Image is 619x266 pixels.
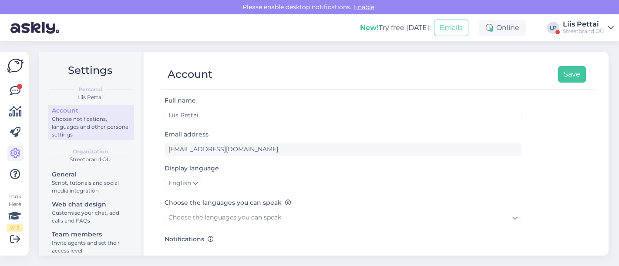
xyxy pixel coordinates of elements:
[360,23,431,33] div: Try free [DATE]:
[52,115,130,139] div: Choose notifications, languages and other personal settings
[351,3,377,11] span: Enable
[7,59,24,73] img: Askly Logo
[168,213,281,221] span: Choose the languages you can speak
[165,235,214,244] label: Notifications
[46,93,134,101] div: Liis Pettai
[165,130,209,139] label: Email address
[165,198,291,207] label: Choose the languages you can speak
[78,86,102,93] b: Personal
[563,21,614,35] a: Liis PettaiStreetbrand OÜ
[165,96,196,105] label: Full name
[168,66,212,83] div: Account
[46,62,134,79] h2: Settings
[168,179,191,188] span: English
[165,109,521,122] input: Enter name
[52,209,130,225] div: Customise your chat, add calls and FAQs
[165,164,219,173] label: Display language
[479,20,526,36] div: Online
[48,229,134,256] a: Team membersInvite agents and set their access level
[52,239,130,255] div: Invite agents and set their access level
[52,200,130,209] div: Web chat design
[52,230,130,239] div: Team members
[360,23,379,32] b: New!
[52,179,130,195] div: Script, tutorials and social media integration
[48,169,134,196] a: GeneralScript, tutorials and social media integration
[547,22,559,34] div: LP
[73,148,108,156] b: Organization
[46,156,134,163] div: Streetbrand OÜ
[165,143,521,156] input: Enter email
[52,106,130,115] div: Account
[48,105,134,140] a: AccountChoose notifications, languages and other personal settings
[48,199,134,226] a: Web chat designCustomise your chat, add calls and FAQs
[7,224,23,232] div: 2 / 3
[52,170,130,179] div: General
[563,21,604,28] div: Liis Pettai
[563,28,604,35] div: Streetbrand OÜ
[434,20,468,36] button: Emails
[165,176,202,190] a: English
[188,247,326,261] label: Get email when customer starts a chat
[558,66,586,83] button: Save
[7,193,23,232] div: Look Here
[165,211,521,224] a: Choose the languages you can speak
